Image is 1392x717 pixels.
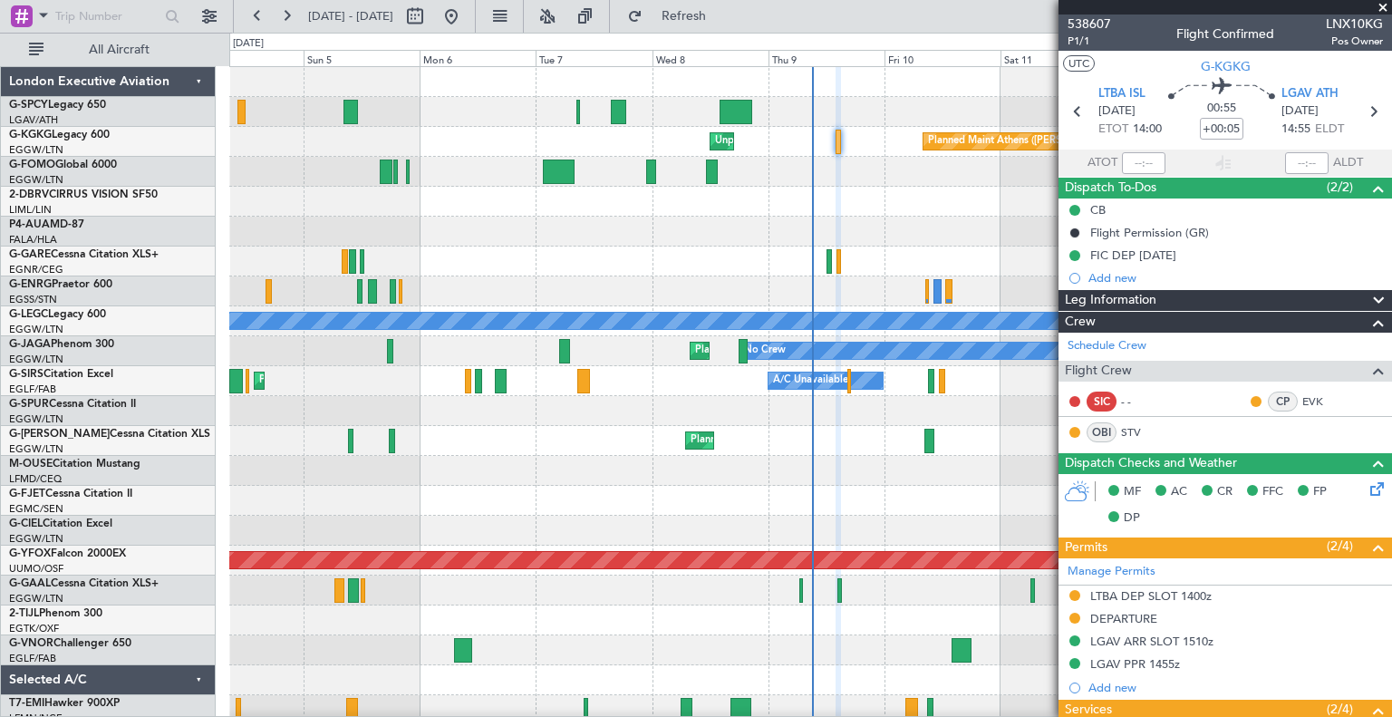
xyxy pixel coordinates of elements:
div: Mon 6 [420,50,536,66]
span: G-ENRG [9,279,52,290]
span: G-GARE [9,249,51,260]
a: G-KGKGLegacy 600 [9,130,110,140]
span: G-KGKG [1201,57,1251,76]
a: EGNR/CEG [9,263,63,276]
span: Leg Information [1065,290,1156,311]
div: Fri 10 [884,50,1000,66]
a: EVK [1302,393,1343,410]
a: G-GARECessna Citation XLS+ [9,249,159,260]
a: G-SPURCessna Citation II [9,399,136,410]
span: 2-TIJL [9,608,39,619]
a: EGLF/FAB [9,652,56,665]
div: LGAV PPR 1455z [1090,656,1180,672]
a: STV [1121,424,1162,441]
span: ELDT [1315,121,1344,139]
span: LNX10KG [1326,15,1383,34]
div: OBI [1087,422,1116,442]
a: FALA/HLA [9,233,57,247]
a: T7-EMIHawker 900XP [9,698,120,709]
div: Planned Maint Athens ([PERSON_NAME] Intl) [928,128,1136,155]
a: EGTK/OXF [9,622,59,635]
span: G-GAAL [9,578,51,589]
span: G-LEGC [9,309,48,320]
div: Unplanned Maint [GEOGRAPHIC_DATA] (Ataturk) [715,128,943,155]
a: M-OUSECitation Mustang [9,459,140,470]
span: LTBA ISL [1098,85,1145,103]
span: Crew [1065,312,1096,333]
span: Dispatch To-Dos [1065,178,1156,199]
a: EGGW/LTN [9,323,63,336]
span: ATOT [1087,154,1117,172]
a: G-VNORChallenger 650 [9,638,131,649]
input: Trip Number [55,3,159,30]
a: Schedule Crew [1068,337,1146,355]
a: LGAV/ATH [9,113,58,127]
span: 14:55 [1281,121,1310,139]
a: LFMD/CEQ [9,472,62,486]
button: All Aircraft [20,35,197,64]
div: CP [1268,392,1298,412]
span: P4-AUA [9,219,50,230]
a: EGSS/STN [9,293,57,306]
span: P1/1 [1068,34,1111,49]
a: EGMC/SEN [9,502,63,516]
a: EGGW/LTN [9,532,63,546]
div: SIC [1087,392,1116,412]
a: G-SIRSCitation Excel [9,369,113,380]
a: P4-AUAMD-87 [9,219,84,230]
div: No Crew [744,337,786,364]
a: EGGW/LTN [9,592,63,606]
span: M-OUSE [9,459,53,470]
span: LGAV ATH [1281,85,1339,103]
span: Flight Crew [1065,361,1132,382]
button: Refresh [619,2,728,31]
a: Manage Permits [1068,563,1155,581]
input: --:-- [1122,152,1165,174]
span: G-CIEL [9,518,43,529]
span: G-[PERSON_NAME] [9,429,110,440]
a: G-[PERSON_NAME]Cessna Citation XLS [9,429,210,440]
a: G-FOMOGlobal 6000 [9,160,117,170]
div: Tue 7 [536,50,652,66]
div: Planned Maint [GEOGRAPHIC_DATA] ([GEOGRAPHIC_DATA]) [259,367,545,394]
div: DEPARTURE [1090,611,1157,626]
a: G-SPCYLegacy 650 [9,100,106,111]
div: A/C Unavailable [773,367,848,394]
span: Pos Owner [1326,34,1383,49]
span: All Aircraft [47,44,191,56]
span: Refresh [646,10,722,23]
span: AC [1171,483,1187,501]
span: G-KGKG [9,130,52,140]
div: LTBA DEP SLOT 1400z [1090,588,1212,604]
a: UUMO/OSF [9,562,63,576]
div: Thu 9 [768,50,884,66]
a: G-ENRGPraetor 600 [9,279,112,290]
span: (2/2) [1327,178,1353,197]
span: 2-DBRV [9,189,49,200]
div: Wed 8 [652,50,768,66]
a: EGLF/FAB [9,383,56,396]
div: LGAV ARR SLOT 1510z [1090,634,1213,649]
span: G-JAGA [9,339,51,350]
div: Add new [1088,270,1383,286]
span: FFC [1262,483,1283,501]
a: G-FJETCessna Citation II [9,489,132,499]
span: G-FJET [9,489,45,499]
span: 00:55 [1207,100,1236,118]
button: UTC [1063,55,1095,72]
a: EGGW/LTN [9,353,63,366]
a: LIML/LIN [9,203,52,217]
span: T7-EMI [9,698,44,709]
a: 2-DBRVCIRRUS VISION SF50 [9,189,158,200]
div: Planned Maint [GEOGRAPHIC_DATA] ([GEOGRAPHIC_DATA]) [691,427,976,454]
a: G-GAALCessna Citation XLS+ [9,578,159,589]
span: (2/4) [1327,537,1353,556]
a: EGGW/LTN [9,143,63,157]
span: MF [1124,483,1141,501]
span: G-SPUR [9,399,49,410]
span: G-SPCY [9,100,48,111]
div: Flight Confirmed [1176,24,1274,44]
span: 14:00 [1133,121,1162,139]
span: G-SIRS [9,369,43,380]
div: Sat 4 [188,50,304,66]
